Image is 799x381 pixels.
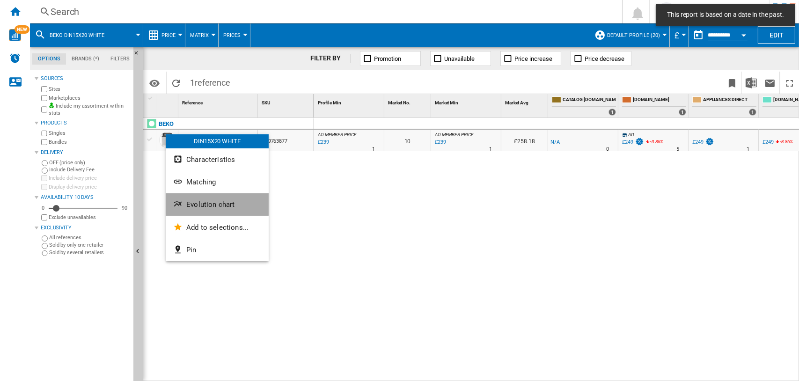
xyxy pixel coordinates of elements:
[664,10,787,20] span: This report is based on a date in the past.
[166,134,269,148] div: DIN15X20 WHITE
[166,148,269,171] button: Characteristics
[186,155,235,164] span: Characteristics
[186,178,216,186] span: Matching
[186,200,235,209] span: Evolution chart
[166,193,269,216] button: Evolution chart
[186,223,249,232] span: Add to selections...
[166,239,269,261] button: Pin...
[166,216,269,239] button: Add to selections...
[166,171,269,193] button: Matching
[186,246,196,254] span: Pin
